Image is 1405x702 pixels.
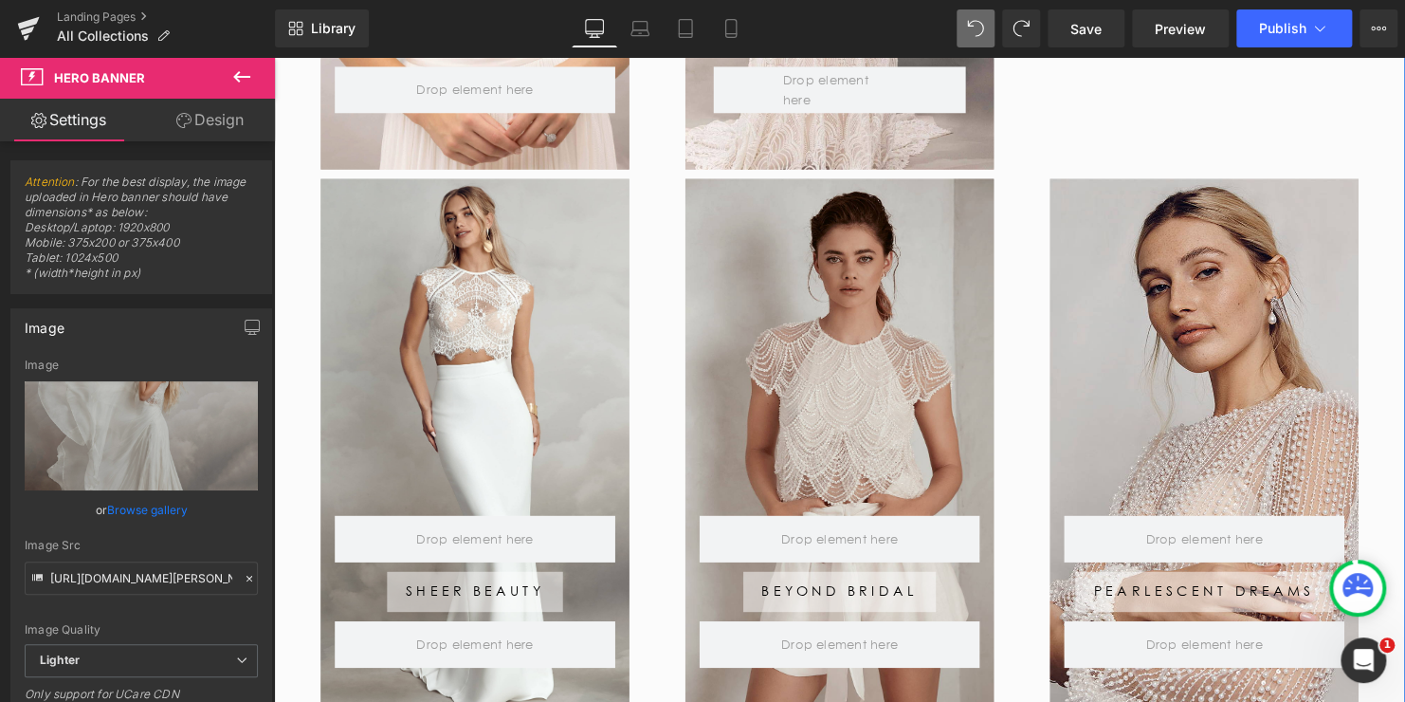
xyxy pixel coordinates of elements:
a: Desktop [572,9,617,47]
span: SHEER BEAUTY [134,532,273,551]
button: More [1359,9,1397,47]
a: Mobile [708,9,754,47]
a: Tablet [663,9,708,47]
a: SHEER BEAUTY [115,522,292,562]
a: Design [141,99,279,141]
span: All Collections [57,28,149,44]
a: Preview [1132,9,1229,47]
b: Lighter [40,653,80,667]
div: Image Src [25,539,258,552]
a: New Library [275,9,369,47]
span: 1 [1379,637,1395,653]
span: BEYOND BRIDAL [495,532,653,551]
a: Landing Pages [57,9,275,25]
input: Link [25,562,258,595]
div: Image [25,309,64,336]
button: Undo [957,9,994,47]
a: PEARLESCENT DREAMS [812,522,1073,562]
a: Attention [25,175,75,189]
span: Publish [1259,21,1306,36]
span: Save [1070,19,1102,39]
a: BEYOND BRIDAL [476,522,672,562]
span: : For the best display, the image uploaded in Hero banner should have dimensions* as below: Deskt... [25,175,258,293]
span: Preview [1155,19,1206,39]
a: Browse gallery [107,493,188,526]
div: or [25,500,258,520]
button: Publish [1236,9,1352,47]
span: Library [311,20,356,37]
div: Image Quality [25,623,258,637]
div: Image [25,359,258,372]
span: Hero Banner [54,70,145,85]
button: Redo [1002,9,1040,47]
iframe: Intercom live chat [1341,637,1386,683]
a: Laptop [617,9,663,47]
span: PEARLESCENT DREAMS [831,532,1054,551]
